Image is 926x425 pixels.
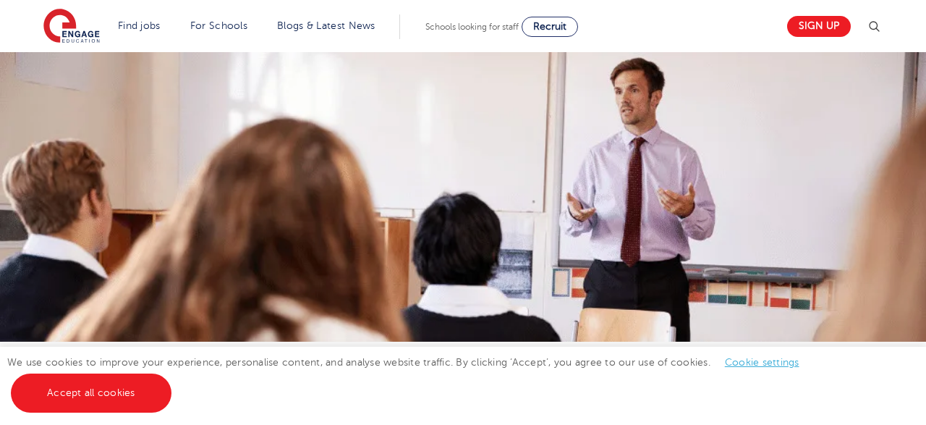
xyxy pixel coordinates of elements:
a: Cookie settings [725,357,799,368]
a: Recruit [522,17,578,37]
a: Sign up [787,16,851,37]
a: For Schools [190,20,247,31]
span: Schools looking for staff [425,22,519,32]
span: Recruit [533,21,566,32]
a: Blogs & Latest News [277,20,375,31]
img: Engage Education [43,9,100,45]
span: We use cookies to improve your experience, personalise content, and analyse website traffic. By c... [7,357,814,398]
a: Accept all cookies [11,374,171,413]
a: Find jobs [118,20,161,31]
